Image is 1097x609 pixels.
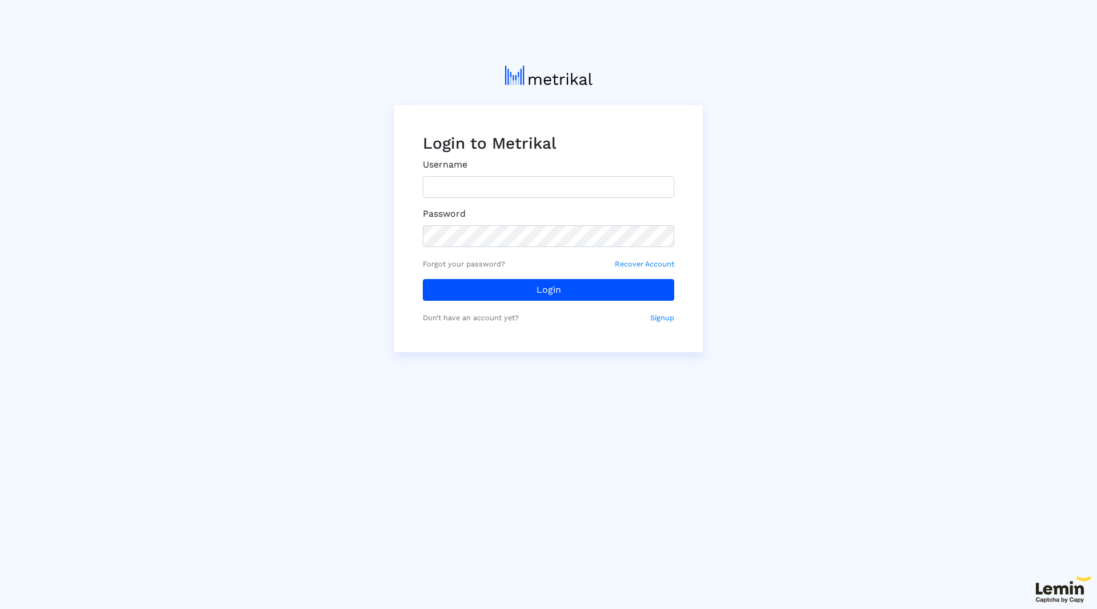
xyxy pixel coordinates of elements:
small: Signup [650,312,674,323]
small: Recover Account [615,258,674,269]
small: Forgot your password? [423,258,505,269]
button: Login [423,279,674,301]
h3: Login to Metrikal [423,134,674,153]
small: Don’t have an account yet? [423,312,519,323]
label: Username [423,158,467,172]
img: metrical-logo-light.png [505,66,592,85]
img: 63f920f45959a057750d25c1_lem1.svg [1036,576,1091,603]
label: Password [423,207,466,221]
